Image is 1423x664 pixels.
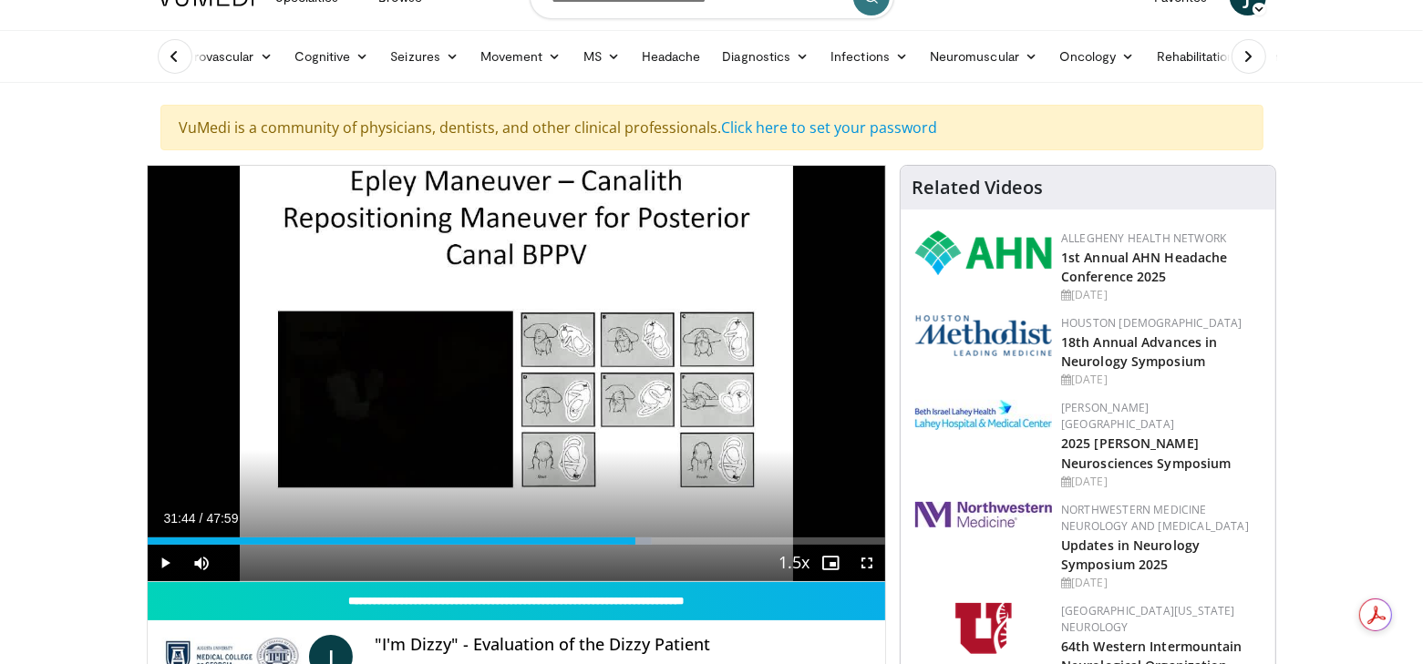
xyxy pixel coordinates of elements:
[915,315,1052,356] img: 5e4488cc-e109-4a4e-9fd9-73bb9237ee91.png.150x105_q85_autocrop_double_scale_upscale_version-0.2.png
[284,38,380,75] a: Cognitive
[919,38,1048,75] a: Neuromuscular
[1061,434,1231,471] a: 2025 [PERSON_NAME] Neurosciences Symposium
[160,105,1263,150] div: VuMedi is a community of physicians, dentists, and other clinical professionals.
[1061,536,1200,573] a: Updates in Neurology Symposium 2025
[722,117,938,138] a: Click here to set your password
[1061,400,1174,432] a: [PERSON_NAME][GEOGRAPHIC_DATA]
[849,545,885,581] button: Fullscreen
[184,545,221,581] button: Mute
[1061,333,1217,370] a: 18th Annual Advances in Neurology Symposium
[915,400,1052,430] img: e7977282-282c-4444-820d-7cc2733560fd.jpg.150x105_q85_autocrop_double_scale_upscale_version-0.2.jpg
[1061,372,1261,388] div: [DATE]
[776,545,812,581] button: Playback Rate
[1061,315,1242,331] a: Houston [DEMOGRAPHIC_DATA]
[1146,38,1246,75] a: Rehabilitation
[572,38,631,75] a: MS
[711,38,820,75] a: Diagnostics
[1061,502,1249,534] a: Northwestern Medicine Neurology and [MEDICAL_DATA]
[379,38,469,75] a: Seizures
[148,545,184,581] button: Play
[147,38,284,75] a: Cerebrovascular
[915,502,1052,527] img: 2a462fb6-9365-492a-ac79-3166a6f924d8.png.150x105_q85_autocrop_double_scale_upscale_version-0.2.jpg
[812,545,849,581] button: Enable picture-in-picture mode
[206,511,238,526] span: 47:59
[469,38,572,75] a: Movement
[1061,603,1235,635] a: [GEOGRAPHIC_DATA][US_STATE] Neurology
[912,177,1043,199] h4: Related Videos
[915,230,1052,275] img: 628ffacf-ddeb-4409-8647-b4d1102df243.png.150x105_q85_autocrop_double_scale_upscale_version-0.2.png
[1061,230,1226,246] a: Allegheny Health Network
[1061,287,1261,303] div: [DATE]
[148,166,886,582] video-js: Video Player
[1048,38,1146,75] a: Oncology
[1061,575,1261,591] div: [DATE]
[1061,474,1261,490] div: [DATE]
[631,38,712,75] a: Headache
[375,635,871,655] h4: "I'm Dizzy" - Evaluation of the Dizzy Patient
[200,511,203,526] span: /
[820,38,919,75] a: Infections
[164,511,196,526] span: 31:44
[1061,249,1227,285] a: 1st Annual AHN Headache Conference 2025
[148,537,886,545] div: Progress Bar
